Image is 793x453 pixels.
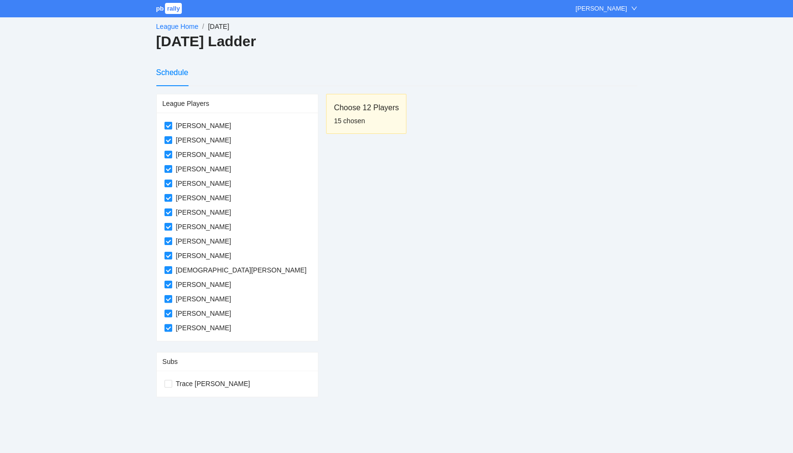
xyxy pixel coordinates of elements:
[172,378,254,389] span: Trace [PERSON_NAME]
[172,308,235,319] span: [PERSON_NAME]
[172,250,235,261] span: [PERSON_NAME]
[165,3,182,14] span: rally
[172,149,235,160] span: [PERSON_NAME]
[576,4,627,13] div: [PERSON_NAME]
[172,279,235,290] span: [PERSON_NAME]
[202,23,204,30] span: /
[172,135,235,145] span: [PERSON_NAME]
[172,193,235,203] span: [PERSON_NAME]
[208,23,229,30] span: [DATE]
[156,23,199,30] a: League Home
[172,207,235,218] span: [PERSON_NAME]
[172,294,235,304] span: [PERSON_NAME]
[172,221,235,232] span: [PERSON_NAME]
[156,66,189,78] div: Schedule
[172,236,235,246] span: [PERSON_NAME]
[156,5,184,12] a: pbrally
[163,94,313,113] div: League Players
[172,120,235,131] span: [PERSON_NAME]
[334,116,399,126] div: 15 chosen
[163,352,313,371] div: Subs
[172,265,311,275] span: [DEMOGRAPHIC_DATA][PERSON_NAME]
[156,5,164,12] span: pb
[631,5,637,12] span: down
[172,323,235,333] span: [PERSON_NAME]
[156,32,637,52] h2: [DATE] Ladder
[172,178,235,189] span: [PERSON_NAME]
[172,164,235,174] span: [PERSON_NAME]
[334,102,399,114] div: Choose 12 Players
